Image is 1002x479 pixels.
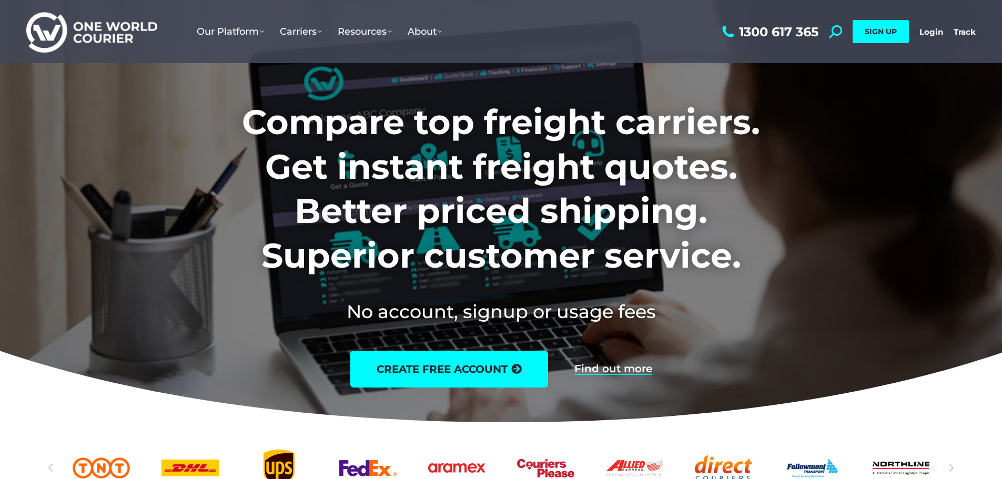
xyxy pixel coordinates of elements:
a: Carriers [272,15,330,48]
span: Carriers [280,26,322,37]
a: Resources [330,15,400,48]
span: SIGN UP [865,27,897,36]
span: Resources [338,26,392,37]
span: Our Platform [197,26,264,37]
a: Track [954,27,976,37]
h2: No account, signup or usage fees [173,299,829,324]
a: Our Platform [189,15,272,48]
a: SIGN UP [853,20,909,43]
img: One World Courier [26,11,157,53]
a: Find out more [574,363,652,375]
a: Login [919,27,943,37]
a: create free account [350,351,548,388]
a: 1300 617 365 [720,25,818,38]
a: About [400,15,450,48]
h1: Compare top freight carriers. Get instant freight quotes. Better priced shipping. Superior custom... [173,100,829,278]
span: About [408,26,442,37]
